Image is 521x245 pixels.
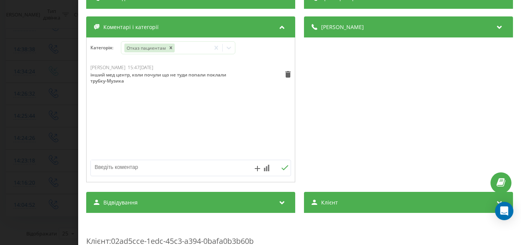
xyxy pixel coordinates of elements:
[124,44,167,52] div: Отказ пациентам
[321,23,364,31] span: [PERSON_NAME]
[167,44,174,52] div: Remove Отказ пациентам
[495,202,513,220] div: Open Intercom Messenger
[103,199,138,206] span: Відвідування
[90,72,227,84] div: інший мед центр, коли почули що не туди попали поклали трубку-Музика
[90,64,125,71] span: [PERSON_NAME]
[90,45,121,50] h4: Категорія :
[103,23,159,31] span: Коментарі і категорії
[321,199,338,206] span: Клієнт
[128,65,153,70] div: 15:47[DATE]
